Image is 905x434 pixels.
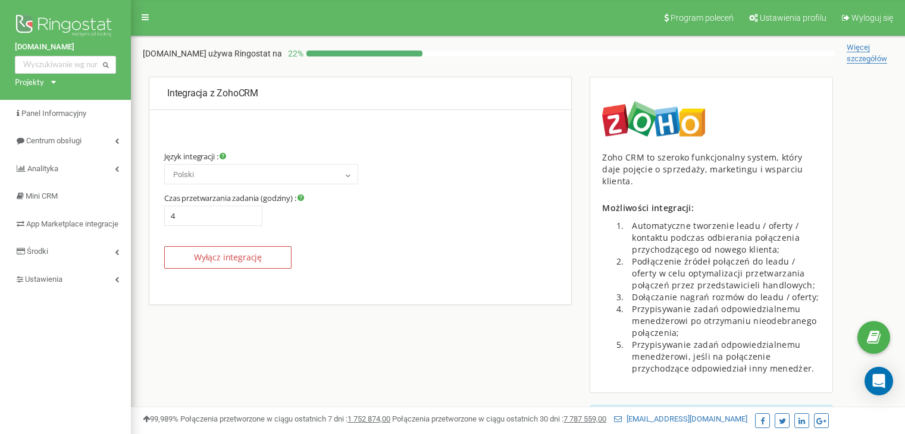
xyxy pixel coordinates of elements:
span: Połączenia przetworzone w ciągu ostatnich 7 dni : [180,414,390,423]
span: App Marketplace integracje [26,219,118,228]
label: Język integracji : [164,152,226,161]
img: Ringostat logo [15,12,116,42]
span: Centrum obsługi [26,136,82,145]
img: image [602,101,704,137]
p: [DOMAIN_NAME] [143,48,282,59]
span: Program poleceń [671,13,734,23]
p: Integracja z ZohoCRM [167,87,553,100]
span: używa Ringostat na [208,49,282,58]
span: Polski [164,164,358,184]
span: Polski [168,166,354,183]
span: 99,989% [143,414,179,423]
span: Analityka [27,164,58,173]
li: Automatyczne tworzenie leadu / oferty / kontaktu podczas odbierania połączenia przychodzącego od ... [626,220,821,256]
li: Podłączenie źródeł połączeń do leadu / oferty w celu optymalizacji przetwarzania połączeń przez p... [626,256,821,291]
span: Połączenia przetworzone w ciągu ostatnich 30 dni : [392,414,606,423]
li: Przypisywanie zadań odpowiedzialnemu menedżerowi po otrzymaniu nieodebranego połączenia; [626,303,821,339]
u: 7 787 559,00 [563,414,606,423]
div: Zoho CRM to szeroko funkcjonalny system, który daje pojęcie o sprzedaży, marketingu i wsparciu kl... [602,152,821,187]
div: Open Intercom Messenger [865,367,893,395]
span: Mini CRM [26,191,58,200]
u: 1 752 874,00 [347,414,390,423]
input: Wyszukiwanie wg numeru [15,56,116,74]
span: Ustawienia profilu [760,13,826,23]
span: Środki [27,247,48,256]
div: Projekty [15,77,44,88]
a: [DOMAIN_NAME] [15,42,116,53]
span: Wyloguj się [851,13,893,23]
li: Dołączanie nagrań rozmów do leadu / oferty; [626,291,821,303]
span: Panel Informacyjny [21,109,86,118]
a: [EMAIL_ADDRESS][DOMAIN_NAME] [614,414,747,423]
span: Ustawienia [25,275,62,284]
p: Możliwości integracji: [602,202,821,214]
label: Czas przetwarzania zadania (godziny) : [164,193,304,203]
span: Więcej szczegółów [847,43,887,64]
p: 22 % [282,48,306,59]
button: Wyłącz integrację [164,246,292,269]
li: Przypisywanie zadań odpowiedzialnemu menedżerowi, jeśli na połączenie przychodzące odpowiedział i... [626,339,821,375]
